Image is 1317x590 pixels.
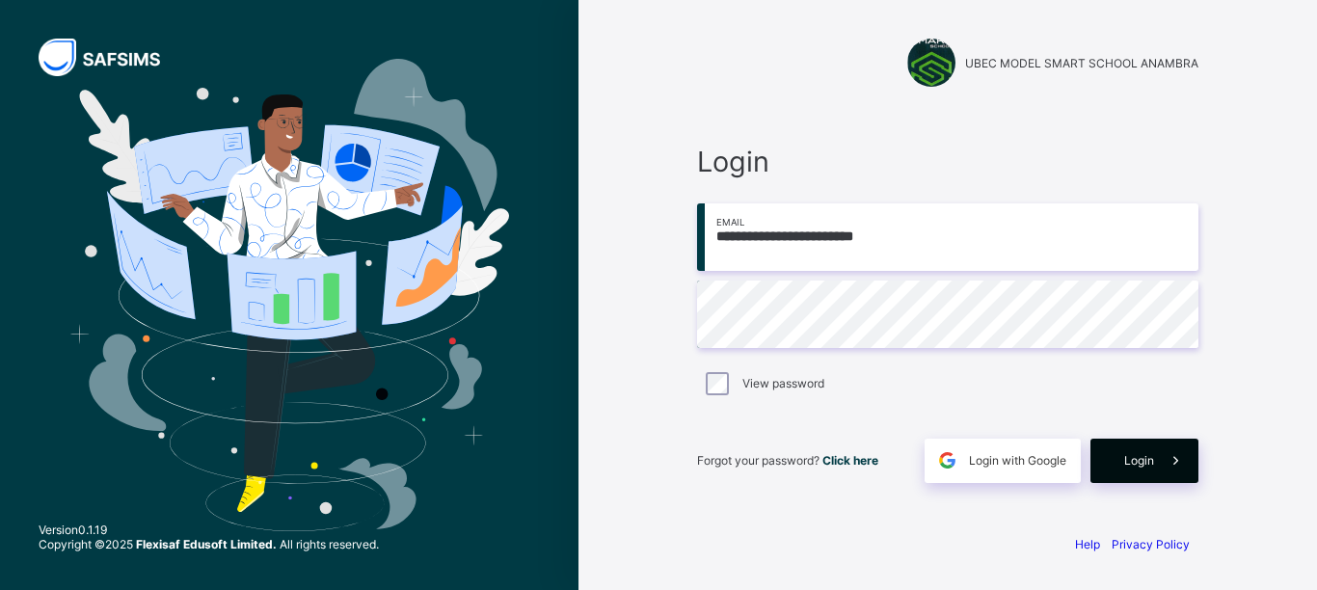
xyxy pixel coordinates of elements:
span: Login [1124,453,1154,468]
span: Copyright © 2025 All rights reserved. [39,537,379,551]
label: View password [742,376,824,390]
span: Login [697,145,1198,178]
span: Version 0.1.19 [39,523,379,537]
img: SAFSIMS Logo [39,39,183,76]
strong: Flexisaf Edusoft Limited. [136,537,277,551]
img: Hero Image [69,59,508,531]
img: google.396cfc9801f0270233282035f929180a.svg [936,449,958,471]
a: Privacy Policy [1112,537,1190,551]
a: Click here [822,453,878,468]
span: Forgot your password? [697,453,878,468]
span: Login with Google [969,453,1066,468]
span: UBEC MODEL SMART SCHOOL ANAMBRA [965,56,1198,70]
a: Help [1075,537,1100,551]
